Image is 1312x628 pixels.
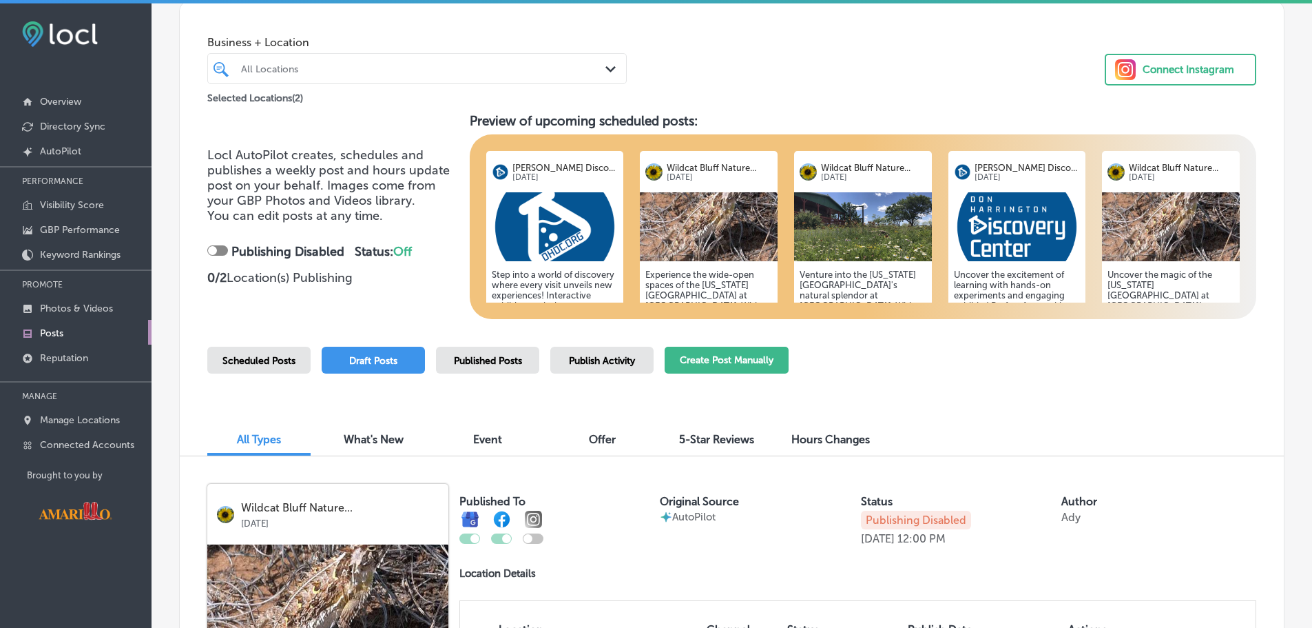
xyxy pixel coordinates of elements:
[1107,270,1234,425] h5: Uncover the magic of the [US_STATE][GEOGRAPHIC_DATA] at [GEOGRAPHIC_DATA]! Visitors can stroll al...
[40,249,121,261] p: Keyword Rankings
[800,270,926,425] h5: Venture into the [US_STATE][GEOGRAPHIC_DATA]'s natural splendor at [GEOGRAPHIC_DATA]. With a vari...
[569,355,635,367] span: Publish Activity
[473,433,502,446] span: Event
[1107,163,1125,181] img: logo
[40,327,63,339] p: Posts
[821,163,926,173] p: Wildcat Bluff Nature...
[589,433,616,446] span: Offer
[1061,511,1081,524] p: Ady
[954,163,971,181] img: logo
[207,87,303,104] p: Selected Locations ( 2 )
[861,532,895,545] p: [DATE]
[492,270,618,425] h5: Step into a world of discovery where every visit unveils new experiences! Interactive exhibits aw...
[667,173,772,182] p: [DATE]
[40,439,134,451] p: Connected Accounts
[492,163,509,181] img: logo
[40,199,104,211] p: Visibility Score
[217,506,234,523] img: logo
[40,303,113,314] p: Photos & Videos
[645,163,663,181] img: logo
[393,244,412,259] span: Off
[40,145,81,157] p: AutoPilot
[794,192,932,261] img: 175770543367cc4168-be9f-4d2f-a1ae-1842ad9ea07b_2021-09-03.png
[1061,495,1097,508] label: Author
[948,192,1086,261] img: 17577054296de4c396-2f33-4d9f-9b14-ebea70ba0ef2_2023-10-02.png
[1129,163,1234,173] p: Wildcat Bluff Nature...
[355,244,412,259] strong: Status:
[791,433,870,446] span: Hours Changes
[40,224,120,236] p: GBP Performance
[861,495,893,508] label: Status
[660,495,739,508] label: Original Source
[821,173,926,182] p: [DATE]
[667,163,772,173] p: Wildcat Bluff Nature...
[640,192,778,261] img: 1757705433a4137be9-fbc3-44cb-9ac8-77fa79f5d652_unnamed.jpg
[897,532,946,545] p: 12:00 PM
[1102,192,1240,261] img: 1757705433a4137be9-fbc3-44cb-9ac8-77fa79f5d652_unnamed.jpg
[27,492,123,530] img: Visit Amarillo
[22,21,98,47] img: fda3e92497d09a02dc62c9cd864e3231.png
[1129,173,1234,182] p: [DATE]
[954,270,1081,414] h5: Uncover the excitement of learning with hands-on experiments and engaging exhibits! Perfect for s...
[222,355,295,367] span: Scheduled Posts
[672,511,716,523] p: AutoPilot
[231,244,344,259] strong: Publishing Disabled
[486,192,624,261] img: 17577054310b0645c0-1976-47c2-9f32-8b808d0bc55b_unnamed.png
[975,173,1080,182] p: [DATE]
[40,352,88,364] p: Reputation
[241,63,607,74] div: All Locations
[861,511,971,529] p: Publishing Disabled
[237,433,281,446] span: All Types
[207,148,450,208] span: Locl AutoPilot creates, schedules and publishes a weekly post and hours update post on your behal...
[800,163,817,181] img: logo
[454,355,522,367] span: Published Posts
[207,270,459,285] p: Location(s) Publishing
[512,163,618,173] p: [PERSON_NAME] Disco...
[241,502,439,514] p: Wildcat Bluff Nature...
[1105,54,1256,85] button: Connect Instagram
[40,121,105,132] p: Directory Sync
[975,163,1080,173] p: [PERSON_NAME] Disco...
[459,495,525,508] label: Published To
[1143,59,1234,80] div: Connect Instagram
[40,414,120,426] p: Manage Locations
[40,96,81,108] p: Overview
[470,113,1256,129] h3: Preview of upcoming scheduled posts:
[660,511,672,523] img: autopilot-icon
[459,567,536,580] p: Location Details
[207,208,383,223] span: You can edit posts at any time.
[349,355,397,367] span: Draft Posts
[207,36,627,49] span: Business + Location
[665,347,789,374] button: Create Post Manually
[27,470,152,480] p: Brought to you by
[207,270,227,285] strong: 0 / 2
[241,514,439,529] p: [DATE]
[512,173,618,182] p: [DATE]
[679,433,754,446] span: 5-Star Reviews
[645,270,772,425] h5: Experience the wide-open spaces of the [US_STATE][GEOGRAPHIC_DATA] at [GEOGRAPHIC_DATA]. With ADA...
[344,433,404,446] span: What's New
